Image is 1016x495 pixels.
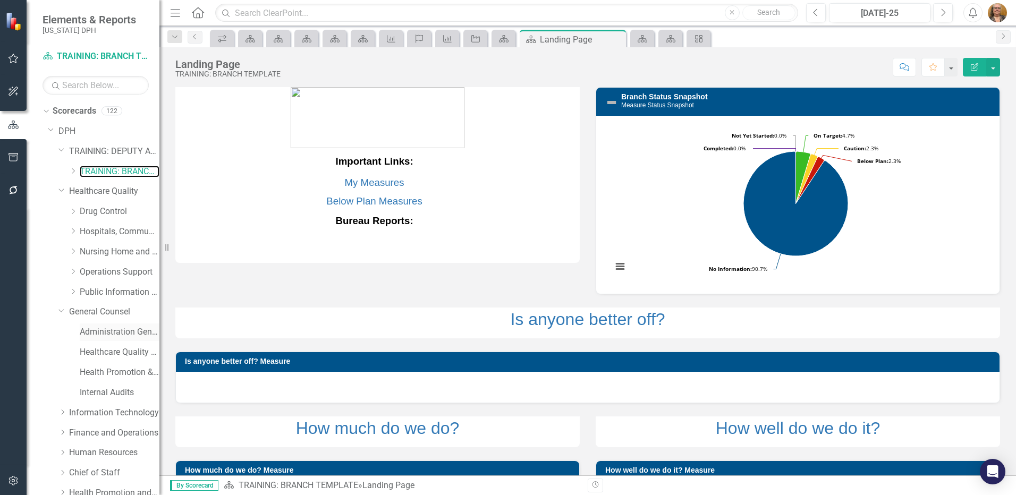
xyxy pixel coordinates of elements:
a: TRAINING: BRANCH TEMPLATE [80,166,159,178]
div: [DATE]-25 [833,7,927,20]
a: DPH [58,125,159,138]
text: 0.0% [704,144,746,152]
div: Open Intercom Messenger [980,459,1005,484]
span: Bureau Reports: [335,215,413,226]
text: 4.7% [814,132,854,139]
a: Operations Support [80,266,159,278]
path: No Information, 39. [743,151,848,256]
a: Healthcare Quality General Counsel [80,346,159,359]
tspan: Completed: [704,144,733,152]
a: Public Information and Regulatory Affairs [80,286,159,298]
tspan: Below Plan: [857,157,888,165]
div: Chart. Highcharts interactive chart. [607,124,989,283]
h3: How much do we do? Measure [185,466,574,474]
a: Chief of Staff [69,467,159,479]
a: TRAINING: BRANCH TEMPLATE [239,480,358,490]
tspan: No Information: [709,265,752,272]
button: [DATE]-25 [829,3,930,22]
text: 2.3% [844,144,878,152]
a: Drug Control [80,206,159,218]
path: Caution, 1. [796,154,818,204]
tspan: On Target: [814,132,842,139]
button: Search [742,5,795,20]
div: Landing Page [175,58,281,70]
input: Search ClearPoint... [215,4,798,22]
div: TRAINING: BRANCH TEMPLATE [175,70,281,78]
img: Not Defined [605,96,618,109]
a: Scorecards [53,105,96,117]
a: Below Plan Measures [326,195,422,207]
a: TRAINING: BRANCH TEMPLATE [43,50,149,63]
a: Nursing Home and Medical Services [80,246,159,258]
div: » [224,480,580,492]
text: 2.3% [857,157,901,165]
button: View chart menu, Chart [613,259,628,274]
tspan: Caution: [844,144,866,152]
path: On Target, 2. [795,151,810,203]
tspan: Not Yet Started: [732,132,774,139]
text: 90.7% [709,265,767,272]
path: Below Plan, 1. [796,157,824,203]
a: Human Resources [69,447,159,459]
span: By Scorecard [170,480,218,491]
a: Is anyone better off? [510,310,665,329]
div: 122 [101,107,122,116]
svg: Interactive chart [607,124,985,283]
span: Search [757,8,780,16]
a: How well do we do it? [716,419,880,438]
text: 0.0% [732,132,786,139]
div: Landing Page [540,33,623,46]
a: Information Technology [69,407,159,419]
a: Healthcare Quality [69,185,159,198]
a: Hospitals, Community Services, and Emergency Management [80,226,159,238]
a: General Counsel [69,306,159,318]
strong: Important Links: [335,156,413,167]
a: Branch Status Snapshot [621,92,708,101]
img: ClearPoint Strategy [5,12,24,30]
a: Internal Audits [80,387,159,399]
a: TRAINING: DEPUTY AREA [69,146,159,158]
div: Landing Page [362,480,414,490]
a: My Measures [345,177,404,188]
h3: Is anyone better off? Measure [185,357,994,365]
img: Mary Ramirez [988,3,1007,22]
a: Finance and Operations [69,427,159,439]
span: Elements & Reports [43,13,136,26]
h3: How well do we do it? Measure [605,466,994,474]
a: Health Promotion & Services General Counsel [80,366,159,379]
input: Search Below... [43,76,149,95]
a: Administration General Counsel [80,326,159,338]
small: [US_STATE] DPH [43,26,136,35]
small: Measure Status Snapshot [621,101,694,109]
a: How much do we do? [296,419,460,438]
